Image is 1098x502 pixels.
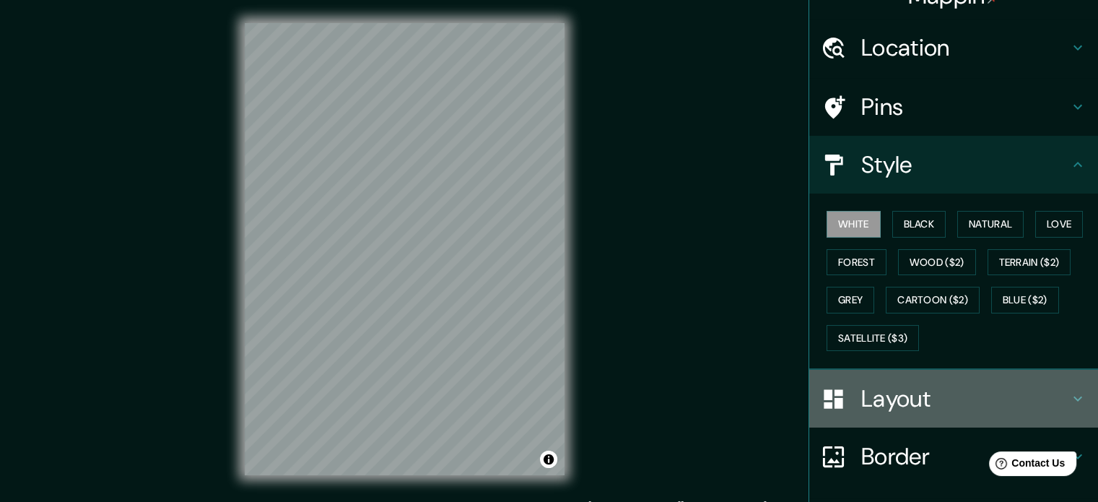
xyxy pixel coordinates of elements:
button: Toggle attribution [540,451,557,468]
div: Pins [809,78,1098,136]
iframe: Help widget launcher [970,446,1082,486]
div: Location [809,19,1098,77]
button: Love [1035,211,1083,238]
h4: Pins [861,92,1069,121]
h4: Layout [861,384,1069,413]
h4: Location [861,33,1069,62]
button: Satellite ($3) [827,325,919,352]
div: Border [809,428,1098,485]
h4: Style [861,150,1069,179]
canvas: Map [245,23,565,475]
div: Style [809,136,1098,194]
button: Terrain ($2) [988,249,1071,276]
button: Black [892,211,946,238]
button: Cartoon ($2) [886,287,980,313]
div: Layout [809,370,1098,428]
button: Blue ($2) [991,287,1059,313]
button: Grey [827,287,874,313]
button: Wood ($2) [898,249,976,276]
button: Forest [827,249,886,276]
h4: Border [861,442,1069,471]
button: White [827,211,881,238]
button: Natural [957,211,1024,238]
